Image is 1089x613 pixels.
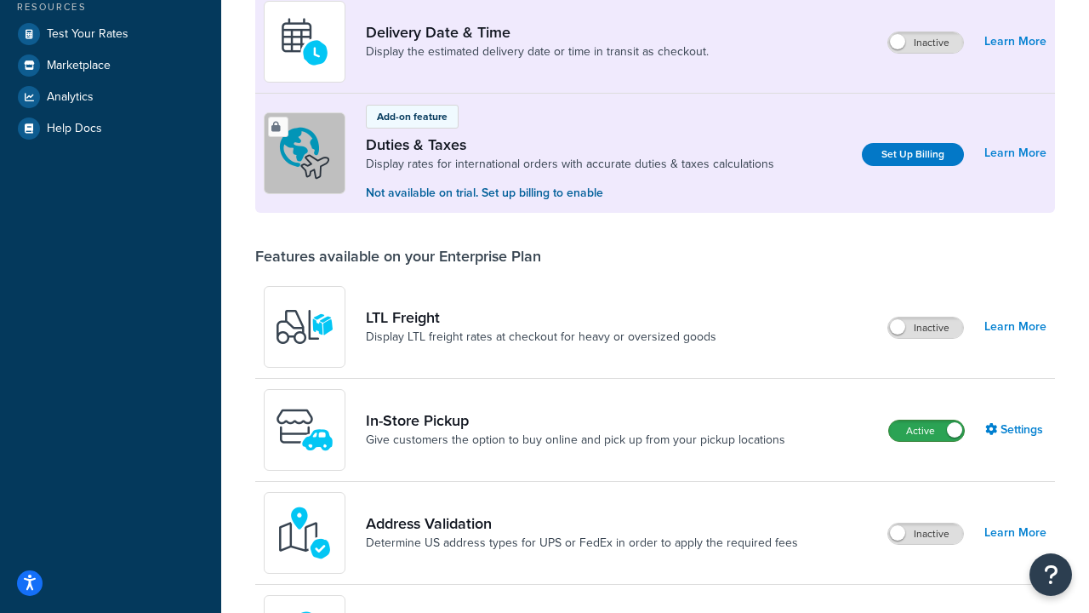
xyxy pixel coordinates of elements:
label: Inactive [888,318,963,338]
a: Determine US address types for UPS or FedEx in order to apply the required fees [366,535,798,552]
a: LTL Freight [366,308,716,327]
img: kIG8fy0lQAAAABJRU5ErkJggg== [275,503,334,563]
a: In-Store Pickup [366,411,785,430]
p: Not available on trial. Set up billing to enable [366,184,774,203]
a: Give customers the option to buy online and pick up from your pickup locations [366,432,785,449]
a: Learn More [984,521,1046,545]
a: Display rates for international orders with accurate duties & taxes calculations [366,156,774,173]
a: Set Up Billing [862,143,964,166]
a: Help Docs [13,113,208,144]
a: Learn More [984,315,1046,339]
span: Help Docs [47,122,102,136]
a: Learn More [984,141,1046,165]
a: Display the estimated delivery date or time in transit as checkout. [366,43,709,60]
a: Marketplace [13,50,208,81]
a: Duties & Taxes [366,135,774,154]
a: Delivery Date & Time [366,23,709,42]
a: Display LTL freight rates at checkout for heavy or oversized goods [366,329,716,346]
a: Settings [985,418,1046,442]
a: Analytics [13,82,208,112]
p: Add-on feature [377,109,448,124]
span: Marketplace [47,59,111,73]
span: Analytics [47,90,94,105]
span: Test Your Rates [47,27,128,42]
label: Inactive [888,524,963,544]
img: y79ZsPf0fXUFUhFXDzUgf+ktZg5F2+ohG75+v3d2s1D9TjoU8PiyCIluIjV41seZevKCRuEjTPPOKHJsQcmKCXGdfprl3L4q7... [275,297,334,357]
a: Learn More [984,30,1046,54]
label: Active [889,421,964,441]
img: gfkeb5ejjkALwAAAABJRU5ErkJggg== [275,12,334,72]
a: Address Validation [366,514,798,533]
label: Inactive [888,32,963,53]
img: wfgcfpwTIucLEAAAAASUVORK5CYII= [275,400,334,460]
button: Open Resource Center [1029,553,1072,596]
a: Test Your Rates [13,19,208,49]
div: Features available on your Enterprise Plan [255,247,541,266]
